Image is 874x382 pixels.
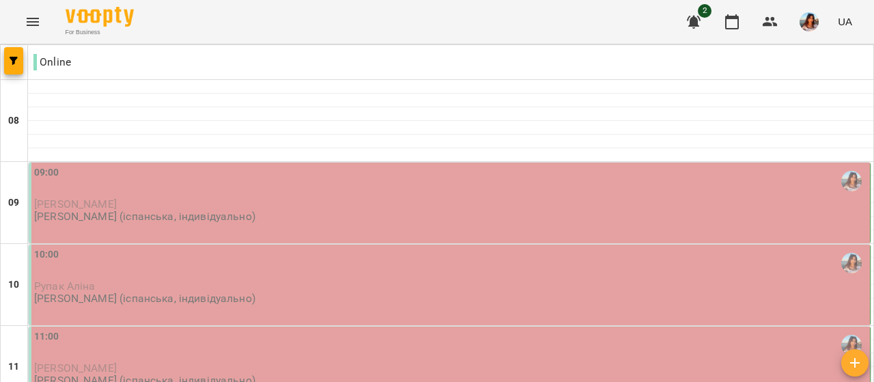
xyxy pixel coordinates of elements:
[841,253,862,273] img: Циганова Єлизавета (і)
[34,165,59,180] label: 09:00
[841,171,862,191] img: Циганова Єлизавета (і)
[66,28,134,37] span: For Business
[8,277,19,292] h6: 10
[8,195,19,210] h6: 09
[800,12,819,31] img: f52eb29bec7ed251b61d9497b14fac82.jpg
[841,349,869,377] button: Створити урок
[841,335,862,355] img: Циганова Єлизавета (і)
[34,361,117,374] span: [PERSON_NAME]
[34,329,59,344] label: 11:00
[33,54,71,70] p: Online
[698,4,711,18] span: 2
[838,14,852,29] span: UA
[34,292,255,304] p: [PERSON_NAME] (іспанська, індивідуально)
[34,247,59,262] label: 10:00
[16,5,49,38] button: Menu
[34,197,117,210] span: [PERSON_NAME]
[34,279,96,292] span: Рупак Аліна
[34,210,255,222] p: [PERSON_NAME] (іспанська, індивідуально)
[832,9,858,34] button: UA
[8,113,19,128] h6: 08
[66,7,134,27] img: Voopty Logo
[8,359,19,374] h6: 11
